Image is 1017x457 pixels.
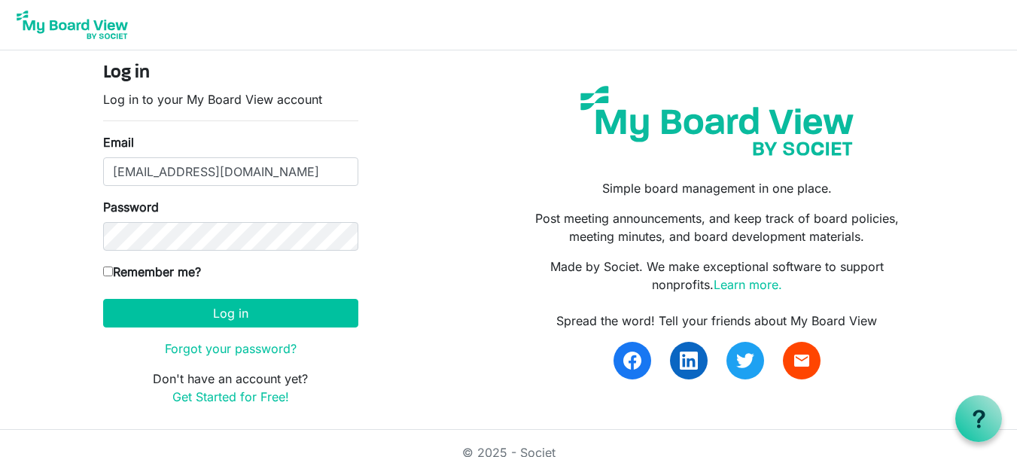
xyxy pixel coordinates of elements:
[103,62,358,84] h4: Log in
[172,389,289,404] a: Get Started for Free!
[736,352,754,370] img: twitter.svg
[680,352,698,370] img: linkedin.svg
[519,257,914,294] p: Made by Societ. We make exceptional software to support nonprofits.
[623,352,641,370] img: facebook.svg
[12,6,132,44] img: My Board View Logo
[103,90,358,108] p: Log in to your My Board View account
[103,370,358,406] p: Don't have an account yet?
[519,209,914,245] p: Post meeting announcements, and keep track of board policies, meeting minutes, and board developm...
[103,263,201,281] label: Remember me?
[569,75,865,167] img: my-board-view-societ.svg
[519,179,914,197] p: Simple board management in one place.
[165,341,297,356] a: Forgot your password?
[103,299,358,328] button: Log in
[519,312,914,330] div: Spread the word! Tell your friends about My Board View
[793,352,811,370] span: email
[103,198,159,216] label: Password
[103,267,113,276] input: Remember me?
[783,342,821,379] a: email
[103,133,134,151] label: Email
[714,277,782,292] a: Learn more.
